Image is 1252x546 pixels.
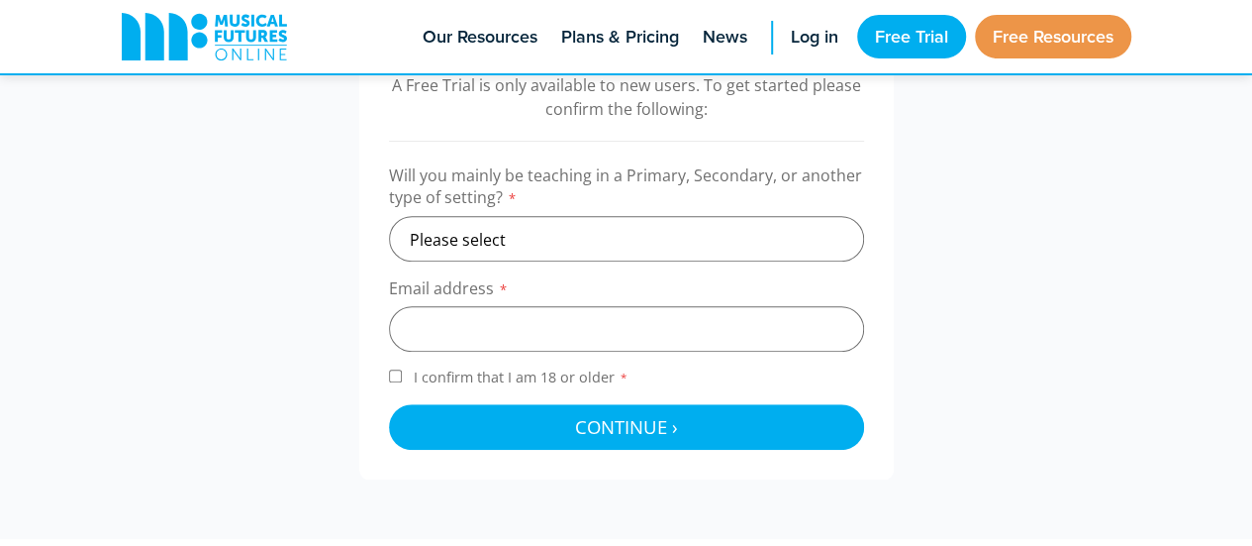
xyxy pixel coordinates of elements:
[389,370,402,382] input: I confirm that I am 18 or older*
[389,277,864,306] label: Email address
[410,368,632,386] span: I confirm that I am 18 or older
[561,24,679,51] span: Plans & Pricing
[389,164,864,216] label: Will you mainly be teaching in a Primary, Secondary, or another type of setting?
[791,24,838,51] span: Log in
[389,73,864,121] p: A Free Trial is only available to new users. To get started please confirm the following:
[575,414,678,439] span: Continue ›
[857,15,966,58] a: Free Trial
[975,15,1131,58] a: Free Resources
[703,24,747,51] span: News
[423,24,537,51] span: Our Resources
[389,404,864,450] button: Continue ›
